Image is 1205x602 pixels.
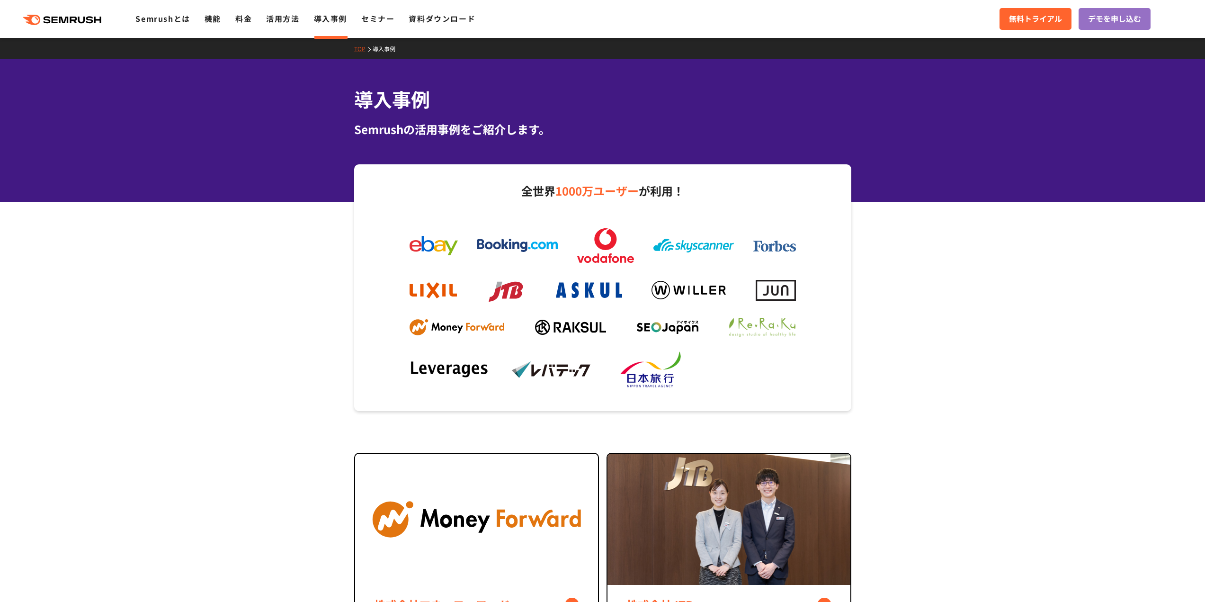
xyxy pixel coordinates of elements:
img: nta [613,351,694,389]
img: willer [652,281,726,299]
h1: 導入事例 [354,85,851,113]
a: 資料ダウンロード [409,13,475,24]
img: ReRaKu [729,318,795,337]
a: 料金 [235,13,252,24]
a: セミナー [361,13,394,24]
a: Semrushとは [135,13,190,24]
img: vodafone [577,228,634,263]
img: leverages [410,360,490,379]
img: ebay [410,236,458,255]
img: seojapan [637,321,698,334]
span: 1000万ユーザー [555,182,639,199]
img: raksul [535,320,606,335]
img: skyscanner [653,239,734,252]
img: mf [410,319,504,336]
img: component [355,454,598,585]
img: lixil [410,282,457,298]
span: デモを申し込む [1088,13,1141,25]
a: 導入事例 [314,13,347,24]
a: デモを申し込む [1079,8,1151,30]
img: askul [556,282,622,298]
a: 無料トライアル [1000,8,1071,30]
img: jun [756,280,796,300]
a: 活用方法 [266,13,299,24]
span: 無料トライアル [1009,13,1062,25]
p: 全世界 が利用！ [400,181,805,201]
a: 導入事例 [373,45,402,53]
img: dummy [715,360,795,380]
img: booking [477,239,558,252]
div: Semrushの活用事例をご紹介します。 [354,121,851,138]
img: forbes [753,241,796,252]
a: 機能 [205,13,221,24]
img: levtech [511,361,592,378]
a: TOP [354,45,373,53]
img: jtb [486,277,527,304]
img: JTB [607,454,850,585]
